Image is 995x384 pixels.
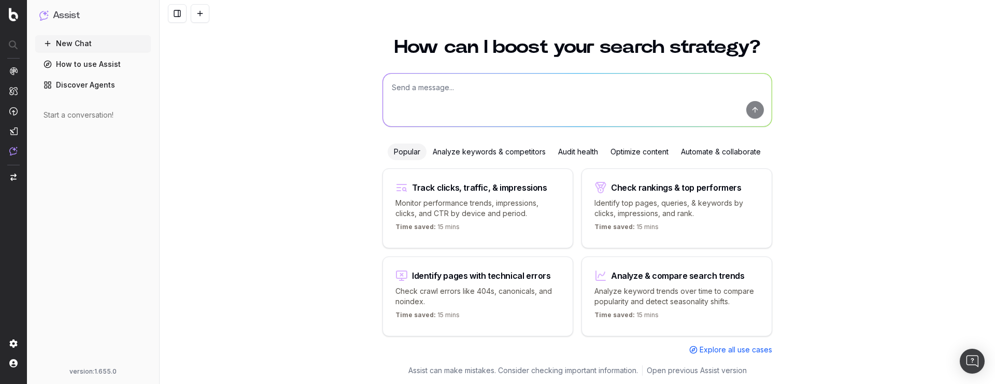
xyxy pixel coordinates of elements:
[689,345,772,355] a: Explore all use cases
[594,311,635,319] span: Time saved:
[44,110,143,120] div: Start a conversation!
[611,183,742,192] div: Check rankings & top performers
[9,147,18,155] img: Assist
[39,367,147,376] div: version: 1.655.0
[9,8,18,21] img: Botify logo
[388,144,427,160] div: Popular
[594,223,635,231] span: Time saved:
[594,286,759,307] p: Analyze keyword trends over time to compare popularity and detect seasonality shifts.
[408,365,638,376] p: Assist can make mistakes. Consider checking important information.
[395,311,436,319] span: Time saved:
[35,35,151,52] button: New Chat
[53,8,80,23] h1: Assist
[960,349,985,374] div: Open Intercom Messenger
[611,272,745,280] div: Analyze & compare search trends
[395,223,436,231] span: Time saved:
[427,144,552,160] div: Analyze keywords & competitors
[395,286,560,307] p: Check crawl errors like 404s, canonicals, and noindex.
[675,144,767,160] div: Automate & collaborate
[647,365,747,376] a: Open previous Assist version
[9,87,18,95] img: Intelligence
[9,359,18,367] img: My account
[10,174,17,181] img: Switch project
[594,198,759,219] p: Identify top pages, queries, & keywords by clicks, impressions, and rank.
[35,77,151,93] a: Discover Agents
[35,56,151,73] a: How to use Assist
[9,107,18,116] img: Activation
[9,67,18,75] img: Analytics
[9,339,18,348] img: Setting
[39,10,49,20] img: Assist
[395,223,460,235] p: 15 mins
[700,345,772,355] span: Explore all use cases
[552,144,604,160] div: Audit health
[412,272,551,280] div: Identify pages with technical errors
[594,311,659,323] p: 15 mins
[395,198,560,219] p: Monitor performance trends, impressions, clicks, and CTR by device and period.
[594,223,659,235] p: 15 mins
[39,8,147,23] button: Assist
[412,183,547,192] div: Track clicks, traffic, & impressions
[382,38,772,56] h1: How can I boost your search strategy?
[604,144,675,160] div: Optimize content
[9,127,18,135] img: Studio
[395,311,460,323] p: 15 mins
